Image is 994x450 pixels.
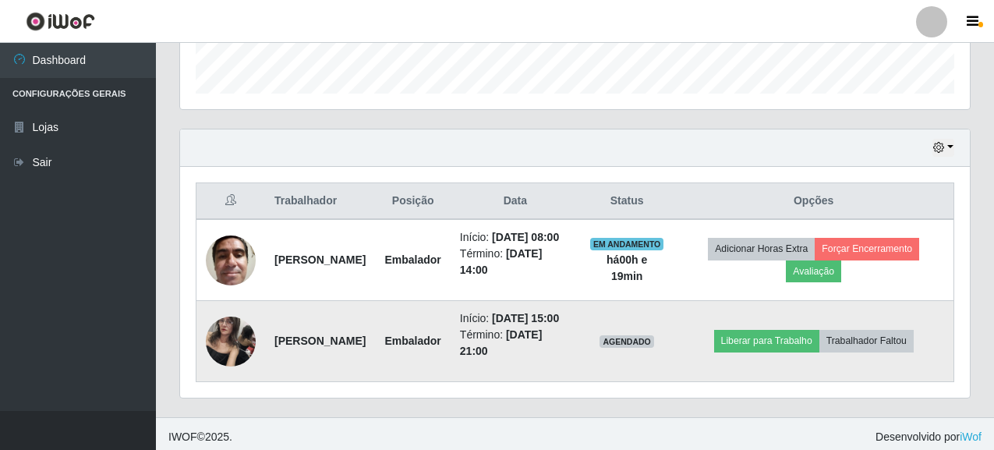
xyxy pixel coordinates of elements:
[460,327,571,360] li: Término:
[674,183,953,220] th: Opções
[384,335,440,347] strong: Embalador
[708,238,815,260] button: Adicionar Horas Extra
[580,183,674,220] th: Status
[819,330,914,352] button: Trabalhador Faltou
[168,429,232,445] span: © 2025 .
[206,308,256,374] img: 1628262185809.jpeg
[451,183,580,220] th: Data
[960,431,982,443] a: iWof
[590,238,664,250] span: EM ANDAMENTO
[460,310,571,327] li: Início:
[786,260,841,282] button: Avaliação
[168,431,197,443] span: IWOF
[460,229,571,246] li: Início:
[815,238,919,260] button: Forçar Encerramento
[274,335,366,347] strong: [PERSON_NAME]
[460,246,571,278] li: Término:
[875,429,982,445] span: Desenvolvido por
[600,335,654,348] span: AGENDADO
[714,330,819,352] button: Liberar para Trabalho
[206,227,256,293] img: 1606512880080.jpeg
[492,312,559,324] time: [DATE] 15:00
[384,253,440,266] strong: Embalador
[492,231,559,243] time: [DATE] 08:00
[375,183,450,220] th: Posição
[265,183,375,220] th: Trabalhador
[26,12,95,31] img: CoreUI Logo
[274,253,366,266] strong: [PERSON_NAME]
[607,253,647,282] strong: há 00 h e 19 min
